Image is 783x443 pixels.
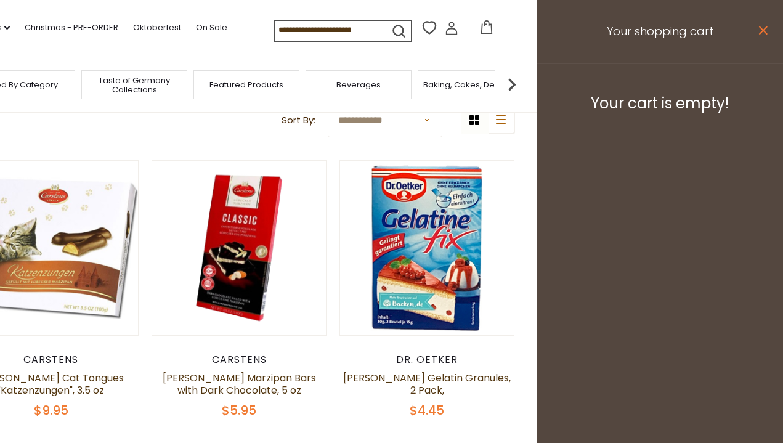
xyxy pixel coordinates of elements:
[500,72,524,97] img: next arrow
[282,113,315,128] label: Sort By:
[552,94,768,113] h3: Your cart is empty!
[209,80,283,89] a: Featured Products
[336,80,381,89] a: Beverages
[152,354,327,366] div: Carstens
[25,21,118,35] a: Christmas - PRE-ORDER
[133,21,181,35] a: Oktoberfest
[423,80,519,89] a: Baking, Cakes, Desserts
[152,161,327,335] img: Carstens Luebecker Marzipan Bars with Dark Chocolate, 5 oz
[339,354,515,366] div: Dr. Oetker
[196,21,227,35] a: On Sale
[85,76,184,94] a: Taste of Germany Collections
[410,402,444,419] span: $4.45
[34,402,68,419] span: $9.95
[222,402,256,419] span: $5.95
[343,371,511,397] a: [PERSON_NAME] Gelatin Granules, 2 Pack,
[340,161,514,335] img: Dr. Oetker Gelatin Granules, 2 Pack,
[163,371,316,397] a: [PERSON_NAME] Marzipan Bars with Dark Chocolate, 5 oz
